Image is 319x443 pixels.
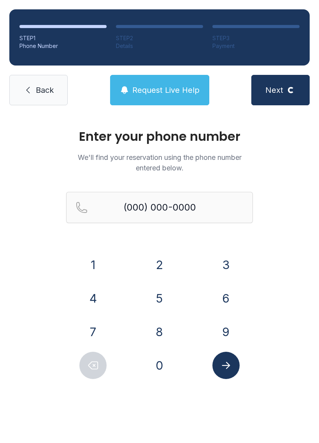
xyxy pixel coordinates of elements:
[79,251,107,278] button: 1
[212,34,300,42] div: STEP 3
[212,318,240,346] button: 9
[132,85,200,96] span: Request Live Help
[146,285,173,312] button: 5
[212,352,240,379] button: Submit lookup form
[146,251,173,278] button: 2
[66,130,253,143] h1: Enter your phone number
[66,152,253,173] p: We'll find your reservation using the phone number entered below.
[19,34,107,42] div: STEP 1
[116,34,203,42] div: STEP 2
[19,42,107,50] div: Phone Number
[36,85,54,96] span: Back
[116,42,203,50] div: Details
[265,85,283,96] span: Next
[212,251,240,278] button: 3
[146,318,173,346] button: 8
[66,192,253,223] input: Reservation phone number
[212,42,300,50] div: Payment
[212,285,240,312] button: 6
[79,285,107,312] button: 4
[146,352,173,379] button: 0
[79,352,107,379] button: Delete number
[79,318,107,346] button: 7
